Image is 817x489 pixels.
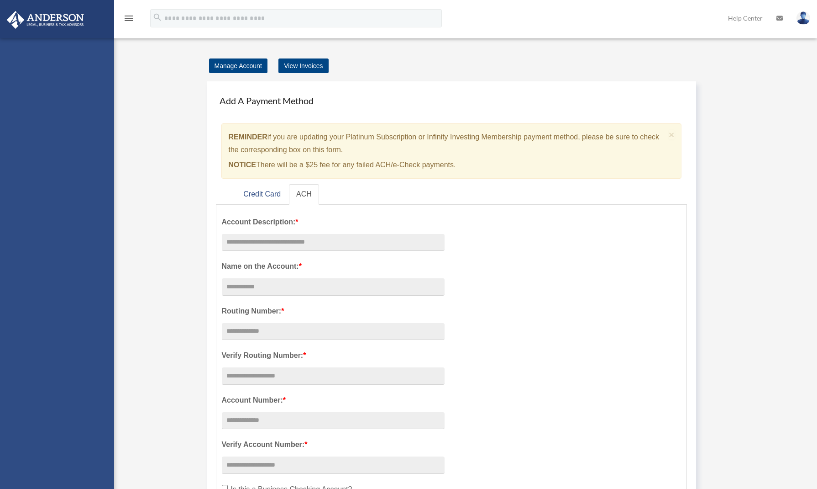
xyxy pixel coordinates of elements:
[152,12,162,22] i: search
[222,349,445,362] label: Verify Routing Number:
[229,159,665,171] p: There will be a $25 fee for any failed ACH/e-Check payments.
[229,161,256,169] strong: NOTICE
[278,58,328,73] a: View Invoices
[221,123,682,179] div: if you are updating your Platinum Subscription or Infinity Investing Membership payment method, p...
[4,11,87,29] img: Anderson Advisors Platinum Portal
[222,260,445,273] label: Name on the Account:
[222,438,445,451] label: Verify Account Number:
[796,11,810,25] img: User Pic
[209,58,267,73] a: Manage Account
[669,129,675,140] span: ×
[229,133,267,141] strong: REMINDER
[216,90,687,111] h4: Add A Payment Method
[222,216,445,229] label: Account Description:
[289,184,319,205] a: ACH
[222,305,445,318] label: Routing Number:
[236,184,288,205] a: Credit Card
[123,16,134,24] a: menu
[222,394,445,407] label: Account Number:
[669,130,675,139] button: Close
[123,13,134,24] i: menu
